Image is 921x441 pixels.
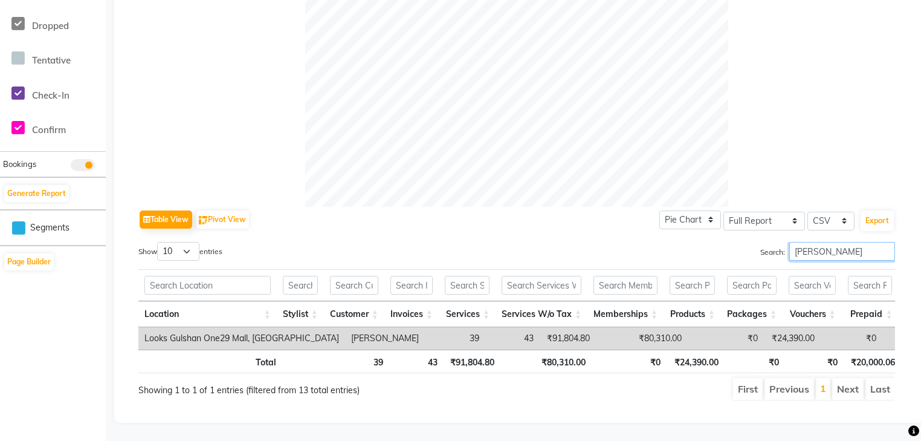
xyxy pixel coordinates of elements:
th: ₹91,804.80 [444,350,500,373]
th: Products: activate to sort column ascending [664,301,721,327]
span: Confirm [32,124,66,136]
div: Showing 1 to 1 of 1 entries (filtered from 13 total entries) [138,377,443,397]
th: ₹24,390.00 [667,350,724,373]
select: Showentries [157,242,199,261]
th: Services: activate to sort column ascending [439,301,496,327]
span: Bookings [3,159,36,169]
input: Search: [789,242,895,261]
th: ₹20,000.06 [844,350,900,373]
input: Search Stylist [283,276,318,295]
th: Services W/o Tax: activate to sort column ascending [496,301,587,327]
th: Prepaid: activate to sort column ascending [842,301,899,327]
span: Dropped [32,20,69,31]
img: pivot.png [199,216,208,225]
td: ₹80,310.00 [596,327,688,350]
input: Search Packages [727,276,777,295]
input: Search Services [445,276,490,295]
th: Location: activate to sort column ascending [138,301,277,327]
th: ₹0 [725,350,786,373]
th: ₹0 [785,350,844,373]
span: Check-In [32,90,69,101]
button: Page Builder [4,253,54,270]
th: Customer: activate to sort column ascending [324,301,384,327]
label: Search: [760,242,895,261]
label: Show entries [138,242,222,261]
th: Vouchers: activate to sort column ascending [783,301,841,327]
input: Search Products [670,276,715,295]
input: Search Customer [330,276,378,295]
input: Search Vouchers [789,276,835,295]
button: Pivot View [196,211,249,229]
th: Stylist: activate to sort column ascending [277,301,324,327]
input: Search Location [144,276,271,295]
td: ₹91,804.80 [540,327,596,350]
th: ₹0 [592,350,667,373]
th: Memberships: activate to sort column ascending [587,301,664,327]
th: 39 [329,350,389,373]
td: 43 [485,327,540,350]
td: ₹0 [821,327,882,350]
input: Search Prepaid [848,276,893,295]
button: Generate Report [4,185,69,202]
th: ₹80,310.00 [500,350,591,373]
td: ₹0 [688,327,764,350]
td: Looks Gulshan One29 Mall, [GEOGRAPHIC_DATA] [138,327,345,350]
a: 1 [820,382,826,394]
th: 43 [389,350,444,373]
button: Table View [140,211,192,229]
th: Invoices: activate to sort column ascending [384,301,439,327]
input: Search Services W/o Tax [502,276,581,295]
span: Segments [30,221,69,234]
td: ₹24,390.00 [764,327,821,350]
th: Packages: activate to sort column ascending [721,301,783,327]
button: Export [861,211,894,231]
input: Search Memberships [593,276,658,295]
th: Total [138,350,282,373]
span: Tentative [32,54,71,66]
input: Search Invoices [390,276,433,295]
td: 39 [425,327,485,350]
td: [PERSON_NAME] [345,327,425,350]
